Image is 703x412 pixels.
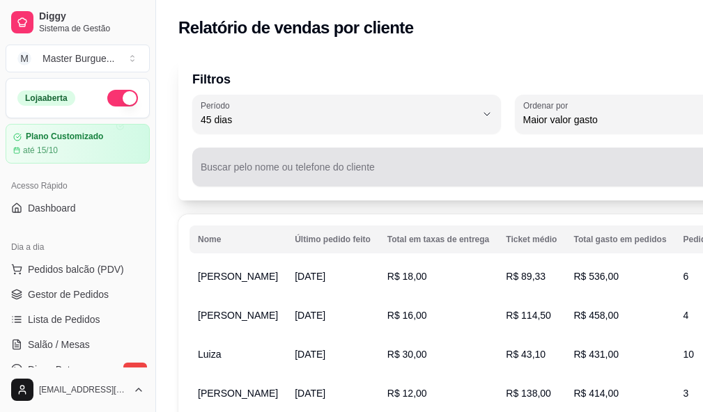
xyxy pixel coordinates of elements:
span: Diggy Bot [28,363,70,377]
span: Dashboard [28,201,76,215]
th: Total gasto em pedidos [565,225,674,253]
span: 6 [683,271,689,282]
span: R$ 114,50 [506,310,551,321]
span: Pedidos balcão (PDV) [28,262,124,276]
span: Sistema de Gestão [39,23,144,34]
div: Loja aberta [17,90,75,106]
span: [PERSON_NAME] [198,310,278,321]
span: [PERSON_NAME] [198,388,278,399]
a: Diggy Botnovo [6,358,150,381]
article: até 15/10 [23,145,58,156]
button: [EMAIL_ADDRESS][DOMAIN_NAME] [6,373,150,406]
span: [DATE] [295,271,325,282]
span: M [17,51,31,65]
span: [DATE] [295,349,325,360]
button: Período45 dias [192,95,501,134]
a: DiggySistema de Gestão [6,6,150,39]
div: Master Burgue ... [43,51,115,65]
a: Lista de Pedidos [6,308,150,331]
span: R$ 89,33 [506,271,546,282]
a: Gestor de Pedidos [6,283,150,306]
span: Gestor de Pedidos [28,287,109,301]
span: R$ 458,00 [573,310,619,321]
a: Plano Customizadoaté 15/10 [6,124,150,164]
div: Dia a dia [6,236,150,258]
a: Dashboard [6,197,150,219]
span: 3 [683,388,689,399]
th: Último pedido feito [286,225,379,253]
span: [DATE] [295,310,325,321]
span: Luiza [198,349,221,360]
th: Total em taxas de entrega [379,225,498,253]
span: [PERSON_NAME] [198,271,278,282]
span: R$ 43,10 [506,349,546,360]
a: Salão / Mesas [6,333,150,356]
button: Select a team [6,45,150,72]
th: Nome [190,225,286,253]
span: R$ 138,00 [506,388,551,399]
span: 45 dias [201,113,476,127]
span: [EMAIL_ADDRESS][DOMAIN_NAME] [39,384,128,395]
span: Salão / Mesas [28,338,90,351]
span: Diggy [39,10,144,23]
label: Ordenar por [523,100,573,111]
span: R$ 12,00 [387,388,427,399]
span: Lista de Pedidos [28,312,100,326]
span: 10 [683,349,695,360]
span: 4 [683,310,689,321]
h2: Relatório de vendas por cliente [178,17,414,39]
span: R$ 30,00 [387,349,427,360]
button: Alterar Status [107,90,138,106]
th: Ticket médio [497,225,565,253]
span: R$ 18,00 [387,271,427,282]
button: Pedidos balcão (PDV) [6,258,150,280]
span: R$ 414,00 [573,388,619,399]
span: [DATE] [295,388,325,399]
span: R$ 536,00 [573,271,619,282]
label: Período [201,100,234,111]
span: R$ 16,00 [387,310,427,321]
article: Plano Customizado [26,132,103,142]
div: Acesso Rápido [6,175,150,197]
